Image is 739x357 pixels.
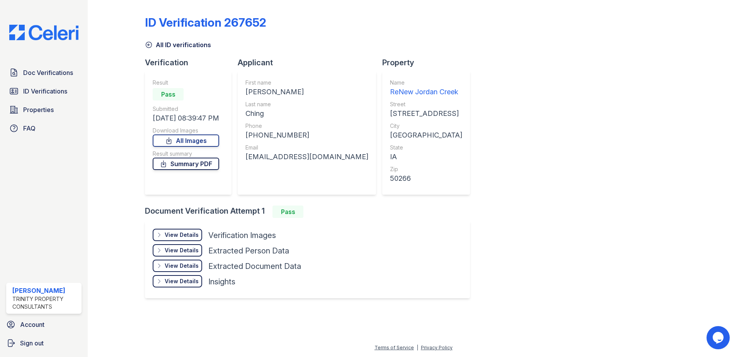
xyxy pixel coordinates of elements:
a: Terms of Service [375,345,414,350]
div: Result summary [153,150,219,158]
div: City [390,122,462,130]
a: Privacy Policy [421,345,453,350]
div: View Details [165,231,199,239]
a: Sign out [3,335,85,351]
div: IA [390,151,462,162]
img: CE_Logo_Blue-a8612792a0a2168367f1c8372b55b34899dd931a85d93a1a3d3e32e68fde9ad4.png [3,25,85,40]
div: View Details [165,246,199,254]
div: Phone [245,122,368,130]
div: Zip [390,165,462,173]
div: Last name [245,100,368,108]
iframe: chat widget [707,326,731,349]
div: Email [245,144,368,151]
div: Extracted Document Data [208,261,301,272]
a: All Images [153,134,219,147]
div: | [417,345,418,350]
div: [PERSON_NAME] [245,87,368,97]
div: Ching [245,108,368,119]
span: Properties [23,105,54,114]
a: Account [3,317,85,332]
div: [PHONE_NUMBER] [245,130,368,141]
div: Verification Images [208,230,276,241]
div: Street [390,100,462,108]
span: FAQ [23,124,36,133]
a: Name ReNew Jordan Creek [390,79,462,97]
div: Applicant [238,57,382,68]
div: [GEOGRAPHIC_DATA] [390,130,462,141]
div: Download Images [153,127,219,134]
div: 50266 [390,173,462,184]
div: Result [153,79,219,87]
span: Sign out [20,338,44,348]
span: Account [20,320,44,329]
div: Name [390,79,462,87]
div: Pass [153,88,184,100]
span: ID Verifications [23,87,67,96]
div: Insights [208,276,235,287]
div: Pass [272,206,303,218]
a: Doc Verifications [6,65,82,80]
span: Doc Verifications [23,68,73,77]
div: [PERSON_NAME] [12,286,78,295]
a: Properties [6,102,82,117]
div: State [390,144,462,151]
a: All ID verifications [145,40,211,49]
div: [DATE] 08:39:47 PM [153,113,219,124]
div: First name [245,79,368,87]
div: Trinity Property Consultants [12,295,78,311]
div: Document Verification Attempt 1 [145,206,476,218]
div: [STREET_ADDRESS] [390,108,462,119]
div: View Details [165,262,199,270]
div: [EMAIL_ADDRESS][DOMAIN_NAME] [245,151,368,162]
div: Property [382,57,476,68]
div: Submitted [153,105,219,113]
a: ID Verifications [6,83,82,99]
a: Summary PDF [153,158,219,170]
div: Verification [145,57,238,68]
div: View Details [165,277,199,285]
div: ReNew Jordan Creek [390,87,462,97]
div: ID Verification 267652 [145,15,266,29]
a: FAQ [6,121,82,136]
div: Extracted Person Data [208,245,289,256]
